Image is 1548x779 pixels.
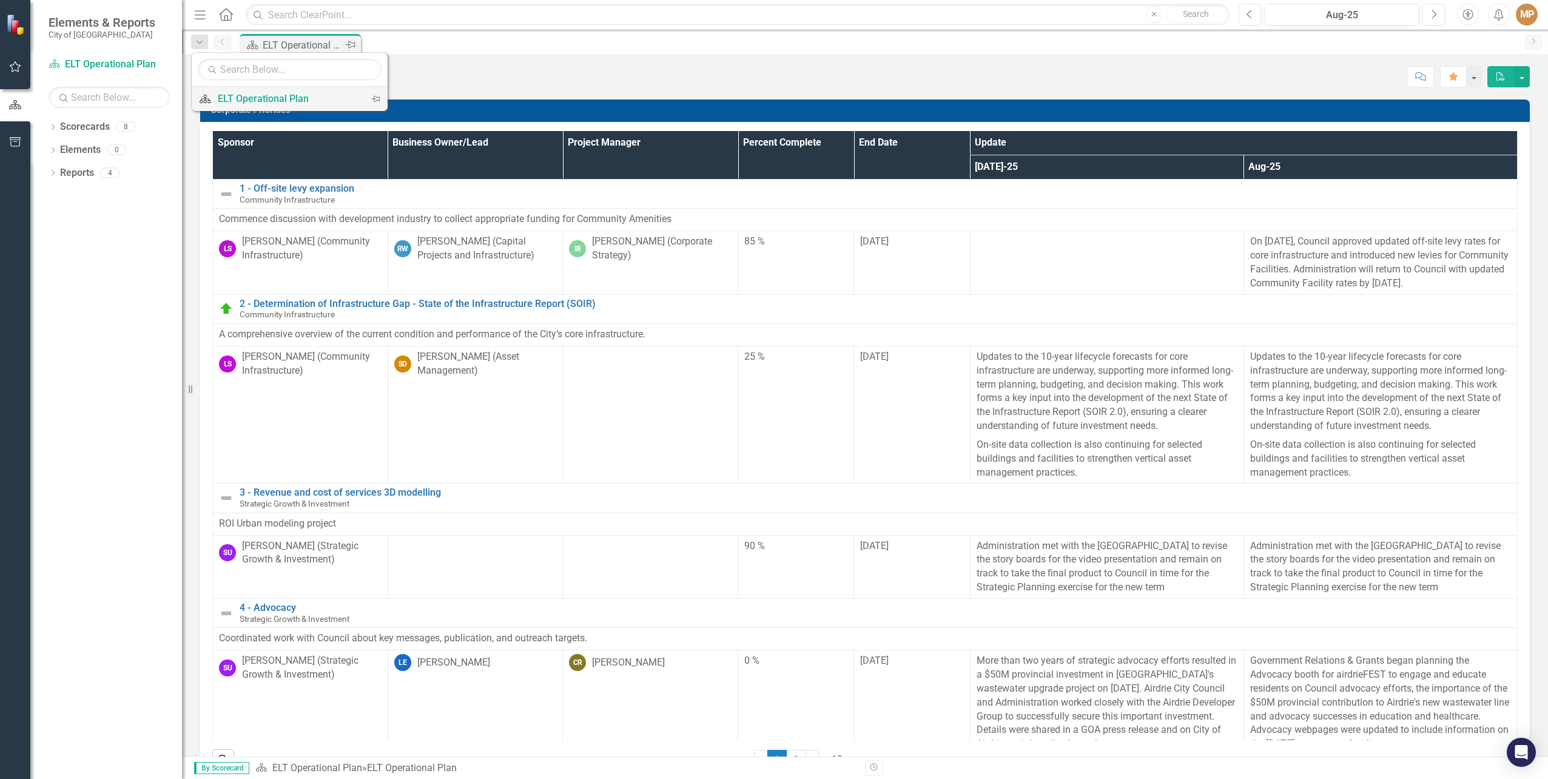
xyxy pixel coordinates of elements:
[194,762,249,774] span: By Scorecard
[1269,8,1415,22] div: Aug-25
[811,754,814,766] span: ›
[1516,4,1538,25] button: MP
[198,59,382,80] input: Search Below...
[417,235,557,263] div: [PERSON_NAME] (Capital Projects and Infrastructure)
[592,656,665,670] div: [PERSON_NAME]
[219,187,234,201] img: Not Defined
[744,539,847,553] div: 90 %
[394,356,411,373] div: SD
[60,166,94,180] a: Reports
[744,350,847,364] div: 25 %
[767,750,787,771] span: 1
[1250,436,1511,480] p: On-site data collection is also continuing for selected buildings and facilities to strengthen ve...
[210,106,1524,115] h3: Corporate Priorities
[219,632,587,644] span: Coordinated work with Council about key messages, publication, and outreach targets.
[1166,6,1227,23] button: Search
[272,762,362,774] a: ELT Operational Plan
[242,654,382,682] div: [PERSON_NAME] (Strategic Growth & Investment)
[219,356,236,373] div: LS
[116,122,135,132] div: 8
[860,351,889,362] span: [DATE]
[759,754,762,766] span: ‹
[49,58,170,72] a: ELT Operational Plan
[240,487,1511,498] a: 3 - Revenue and cost of services 3D modelling
[240,499,349,508] span: Strategic Growth & Investment
[977,350,1237,436] p: Updates to the 10-year lifecycle forecasts for core infrastructure are underway, supporting more ...
[218,91,357,106] div: ELT Operational Plan
[219,302,234,316] img: On Target
[240,298,1511,309] a: 2 - Determination of Infrastructure Gap - State of the Infrastructure Report (SOIR)
[417,350,557,378] div: [PERSON_NAME] (Asset Management)
[107,145,126,155] div: 0
[263,38,343,53] div: ELT Operational Plan
[49,87,170,108] input: Search Below...
[394,240,411,257] div: RW
[977,654,1237,751] p: More than two years of strategic advocacy efforts resulted in a $50M provincial investment in [GE...
[860,540,889,551] span: [DATE]
[49,30,155,39] small: City of [GEOGRAPHIC_DATA]
[1183,9,1209,19] span: Search
[242,235,382,263] div: [PERSON_NAME] (Community Infrastructure)
[192,87,363,110] a: ELT Operational Plan
[787,750,806,771] a: 2
[242,350,382,378] div: [PERSON_NAME] (Community Infrastructure)
[417,656,490,670] div: [PERSON_NAME]
[592,235,732,263] div: [PERSON_NAME] (Corporate Strategy)
[60,143,101,157] a: Elements
[100,167,119,178] div: 4
[6,13,27,35] img: ClearPoint Strategy
[977,436,1237,480] p: On-site data collection is also continuing for selected buildings and facilities to strengthen ve...
[744,235,847,249] div: 85 %
[219,213,671,224] span: Commence discussion with development industry to collect appropriate funding for Community Amenities
[219,606,234,621] img: Not Defined
[219,659,236,676] div: SU
[219,491,234,505] img: Not Defined
[240,195,335,204] span: Community Infrastructure
[240,183,1511,194] a: 1 - Off-site levy expansion
[240,309,335,319] span: Community Infrastructure
[1250,350,1511,436] p: Updates to the 10-year lifecycle forecasts for core infrastructure are underway, supporting more ...
[1250,235,1511,290] p: On [DATE], Council approved updated off-site levy rates for core infrastructure and introduced ne...
[219,544,236,561] div: SU
[394,654,411,671] div: LE
[1507,738,1536,767] div: Open Intercom Messenger
[860,235,889,247] span: [DATE]
[569,240,586,257] div: IB
[1250,539,1511,595] p: Administration met with the [GEOGRAPHIC_DATA] to revise the story boards for the video presentati...
[255,761,856,775] div: »
[246,4,1230,25] input: Search ClearPoint...
[219,328,645,340] span: A comprehensive overview of the current condition and performance of the City’s core infrastructure.
[744,654,847,668] div: 0 %
[1265,4,1419,25] button: Aug-25
[860,655,889,666] span: [DATE]
[977,539,1237,595] p: Administration met with the [GEOGRAPHIC_DATA] to revise the story boards for the video presentati...
[49,15,155,30] span: Elements & Reports
[569,654,586,671] div: CR
[240,602,1511,613] a: 4 - Advocacy
[242,539,382,567] div: [PERSON_NAME] (Strategic Growth & Investment)
[1250,654,1511,751] p: Government Relations & Grants began planning the Advocacy booth for airdrieFEST to engage and edu...
[240,614,349,624] span: Strategic Growth & Investment
[219,240,236,257] div: LS
[367,762,457,774] div: ELT Operational Plan
[219,518,336,529] span: ROI Urban modeling project
[60,120,110,134] a: Scorecards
